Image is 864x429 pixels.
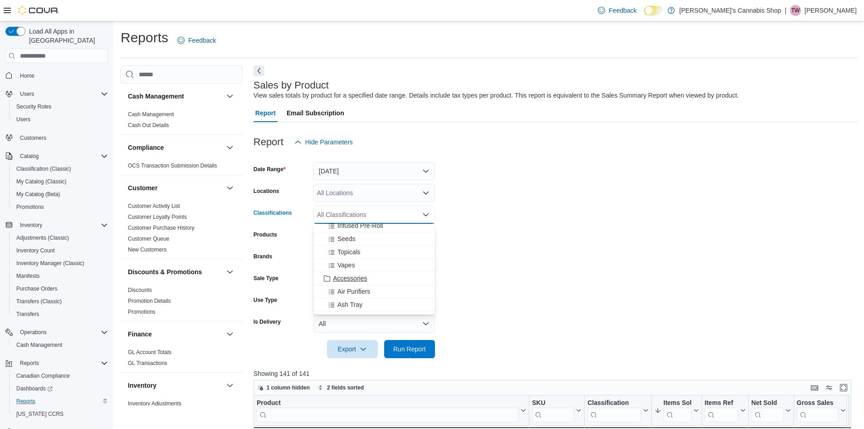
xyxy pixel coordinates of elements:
[704,399,738,408] div: Items Ref
[384,340,435,358] button: Run Report
[128,225,195,231] a: Customer Purchase History
[128,246,166,253] span: New Customers
[13,202,48,212] a: Promotions
[13,296,65,307] a: Transfers (Classic)
[20,90,34,98] span: Users
[313,162,435,180] button: [DATE]
[704,399,745,422] button: Items Ref
[20,222,42,229] span: Inventory
[16,298,62,305] span: Transfers (Classic)
[225,266,235,277] button: Discounts & Promotions
[128,330,152,339] h3: Finance
[13,383,56,394] a: Dashboards
[16,410,63,418] span: [US_STATE] CCRS
[128,400,181,407] a: Inventory Adjustments
[664,399,692,422] div: Items Sold
[313,246,435,259] button: Topicals
[422,189,430,197] button: Open list of options
[128,122,169,128] a: Cash Out Details
[313,232,435,246] button: Seeds
[16,327,108,338] span: Operations
[587,399,641,422] div: Classification
[313,315,435,333] button: All
[128,183,223,192] button: Customer
[128,202,180,210] span: Customer Activity List
[13,202,108,212] span: Promotions
[16,178,67,185] span: My Catalog (Classic)
[664,399,692,408] div: Items Sold
[16,358,43,369] button: Reports
[13,114,34,125] a: Users
[9,232,112,244] button: Adjustments (Classic)
[13,271,108,281] span: Manifests
[128,143,164,152] h3: Compliance
[121,109,243,134] div: Cash Management
[128,349,171,356] span: GL Account Totals
[16,203,44,211] span: Promotions
[254,91,739,100] div: View sales totals by product for a specified date range. Details include tax types per product. T...
[13,232,108,243] span: Adjustments (Classic)
[9,370,112,382] button: Canadian Compliance
[313,259,435,272] button: Vapes
[9,175,112,188] button: My Catalog (Classic)
[13,163,75,174] a: Classification (Classic)
[2,219,112,232] button: Inventory
[128,330,223,339] button: Finance
[13,283,61,294] a: Purchase Orders
[128,287,152,293] a: Discounts
[174,31,220,49] a: Feedback
[9,100,112,113] button: Security Roles
[16,132,108,143] span: Customers
[128,203,180,209] a: Customer Activity List
[225,142,235,153] button: Compliance
[13,232,73,243] a: Adjustments (Classic)
[2,69,112,82] button: Home
[16,191,60,198] span: My Catalog (Beta)
[128,381,156,390] h3: Inventory
[128,267,202,276] h3: Discounts & Promotions
[594,1,640,20] a: Feedback
[287,104,344,122] span: Email Subscription
[13,245,59,256] a: Inventory Count
[13,309,108,320] span: Transfers
[16,341,62,349] span: Cash Management
[9,282,112,295] button: Purchase Orders
[2,326,112,339] button: Operations
[305,138,353,147] span: Hide Parameters
[824,382,835,393] button: Display options
[13,101,108,112] span: Security Roles
[128,267,223,276] button: Discounts & Promotions
[9,257,112,270] button: Inventory Manager (Classic)
[2,131,112,144] button: Customers
[225,380,235,391] button: Inventory
[790,5,801,16] div: Taylor Willson
[16,372,70,380] span: Canadian Compliance
[13,383,108,394] span: Dashboards
[422,211,430,218] button: Close list of options
[9,382,112,395] a: Dashboards
[313,285,435,298] button: Air Purifiers
[13,163,108,174] span: Classification (Classic)
[16,398,35,405] span: Reports
[121,201,243,259] div: Customer
[254,187,279,195] label: Locations
[128,111,174,118] a: Cash Management
[2,150,112,163] button: Catalog
[337,221,383,230] span: Infused Pre-Roll
[9,163,112,175] button: Classification (Classic)
[805,5,857,16] p: [PERSON_NAME]
[16,89,38,99] button: Users
[333,274,367,283] span: Accessories
[254,209,292,217] label: Classifications
[9,188,112,201] button: My Catalog (Beta)
[609,6,636,15] span: Feedback
[20,134,46,142] span: Customers
[16,234,69,242] span: Adjustments (Classic)
[13,409,67,419] a: [US_STATE] CCRS
[121,285,243,321] div: Discounts & Promotions
[13,176,70,187] a: My Catalog (Classic)
[327,340,378,358] button: Export
[838,382,849,393] button: Enter fullscreen
[13,189,64,200] a: My Catalog (Beta)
